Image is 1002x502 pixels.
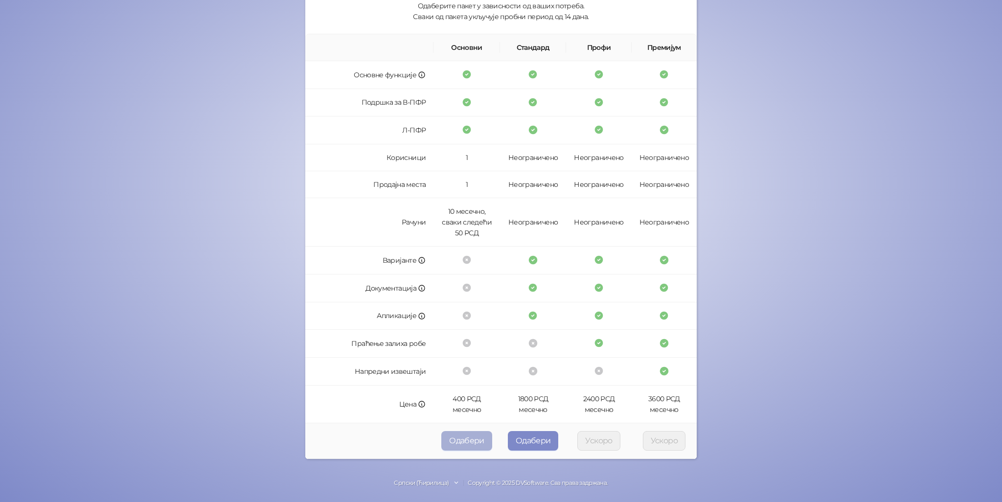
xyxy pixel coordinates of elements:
[632,386,697,423] td: 3600 РСД месечно
[305,358,433,386] td: Напредни извештаји
[433,171,500,198] td: 1
[305,89,433,117] td: Подршка за В-ПФР
[305,198,433,247] td: Рачуни
[566,144,631,171] td: Неограничено
[305,274,433,302] td: Документација
[305,171,433,198] td: Продајна места
[632,171,697,198] td: Неограничено
[394,479,449,488] div: Српски (Ћирилица)
[305,116,433,144] td: Л-ПФР
[508,431,559,451] button: Одабери
[433,144,500,171] td: 1
[500,171,567,198] td: Неограничено
[500,144,567,171] td: Неограничено
[317,0,685,22] div: Одаберите пакет у зависности од ваших потреба. Сваки од пакета укључује пробни период од 14 дана.
[500,386,567,423] td: 1800 РСД месечно
[305,144,433,171] td: Корисници
[433,198,500,247] td: 10 месечно, сваки следећи 50 РСД
[566,171,631,198] td: Неограничено
[305,302,433,330] td: Апликације
[566,34,631,61] th: Профи
[305,330,433,358] td: Праћење залиха робе
[305,247,433,274] td: Варијанте
[566,198,631,247] td: Неограничено
[441,431,492,451] button: Одабери
[632,144,697,171] td: Неограничено
[433,34,500,61] th: Основни
[433,386,500,423] td: 400 РСД месечно
[632,198,697,247] td: Неограничено
[500,34,567,61] th: Стандард
[566,386,631,423] td: 2400 РСД месечно
[305,61,433,89] td: Основне функције
[643,431,685,451] button: Ускоро
[305,386,433,423] td: Цена
[500,198,567,247] td: Неограничено
[577,431,620,451] button: Ускоро
[632,34,697,61] th: Премијум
